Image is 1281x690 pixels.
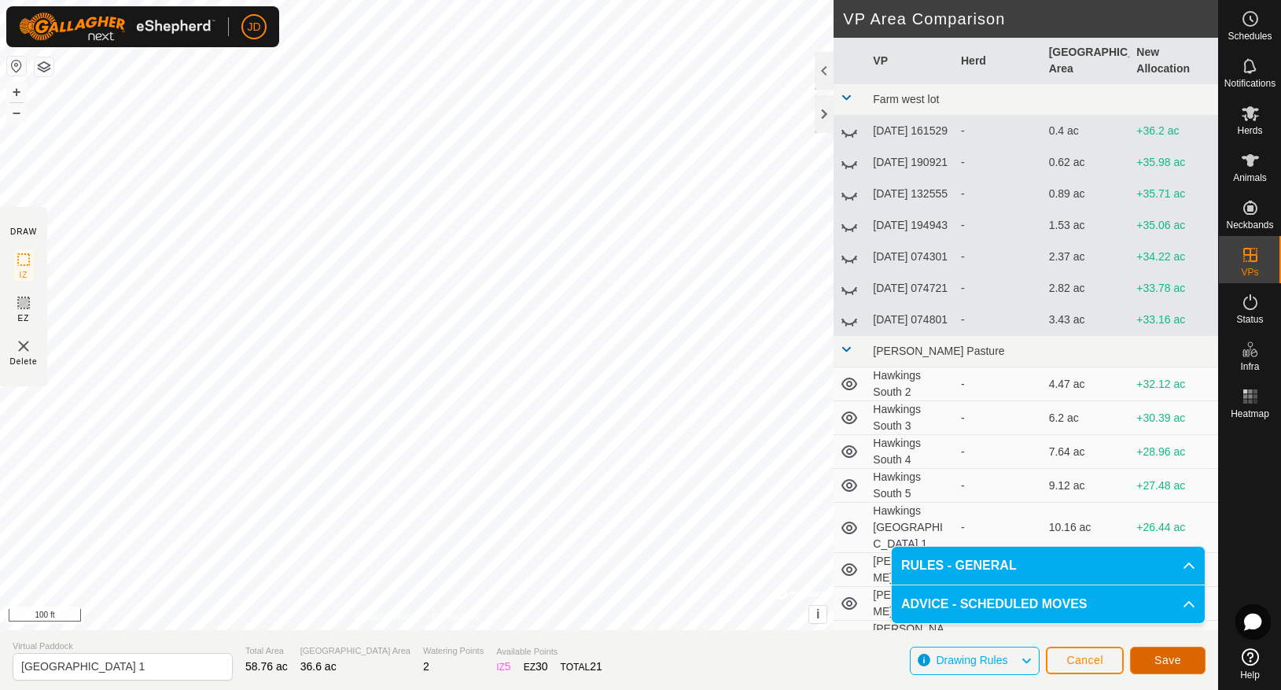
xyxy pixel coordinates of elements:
td: [DATE] 161529 [867,116,955,147]
span: VPs [1241,268,1258,277]
td: 10.16 ac [1043,503,1131,553]
span: Infra [1240,362,1259,371]
td: +32.12 ac [1130,367,1218,401]
div: - [961,123,1036,139]
td: 0.62 ac [1043,147,1131,179]
td: 7.64 ac [1043,435,1131,469]
td: [DATE] 194943 [867,210,955,242]
span: 5 [505,660,511,673]
td: [DATE] 074801 [867,304,955,336]
td: 2.37 ac [1043,242,1131,273]
span: Available Points [496,645,602,659]
span: i [816,607,819,621]
td: 0.4 ac [1043,116,1131,147]
td: +35.06 ac [1130,210,1218,242]
th: VP [867,38,955,84]
td: 3.43 ac [1043,304,1131,336]
div: - [961,410,1036,426]
span: [PERSON_NAME] Pasture [873,345,1004,357]
span: Help [1240,670,1260,680]
td: Hawkings South 2 [867,367,955,401]
td: [DATE] 132555 [867,179,955,210]
td: +35.71 ac [1130,179,1218,210]
button: – [7,103,26,122]
button: i [809,606,826,623]
span: IZ [20,269,28,281]
td: +28.96 ac [1130,435,1218,469]
td: +35.98 ac [1130,147,1218,179]
a: Contact Us [433,610,479,624]
td: Hawkings South 5 [867,469,955,503]
div: EZ [524,659,548,675]
div: - [961,249,1036,265]
div: DRAW [10,226,37,238]
img: Gallagher Logo [19,13,215,41]
span: Save [1154,654,1181,666]
span: ADVICE - SCHEDULED MOVES [901,595,1087,614]
td: 9.12 ac [1043,469,1131,503]
td: Hawkings South 4 [867,435,955,469]
div: - [961,154,1036,171]
div: - [961,478,1036,494]
div: - [961,280,1036,297]
span: RULES - GENERAL [901,556,1017,575]
button: Save [1130,647,1206,674]
span: Drawing Rules [936,654,1007,666]
a: Help [1219,642,1281,686]
span: [GEOGRAPHIC_DATA] Area [300,644,410,658]
div: - [961,186,1036,202]
span: Heatmap [1231,409,1269,419]
div: - [961,444,1036,460]
span: 30 [536,660,548,673]
span: Status [1236,315,1263,324]
button: Cancel [1046,647,1124,674]
td: [DATE] 074721 [867,273,955,304]
td: +33.78 ac [1130,273,1218,304]
span: Delete [10,356,38,367]
img: VP [14,337,33,356]
div: - [961,376,1036,393]
button: Reset Map [7,57,26,76]
td: 1.53 ac [1043,210,1131,242]
div: IZ [496,659,510,675]
button: Map Layers [35,57,53,76]
td: Hawkings South 3 [867,401,955,435]
span: Herds [1237,126,1262,135]
h2: VP Area Comparison [843,9,1218,28]
td: 4.47 ac [1043,367,1131,401]
td: +30.39 ac [1130,401,1218,435]
td: 2.82 ac [1043,273,1131,304]
td: +26.44 ac [1130,503,1218,553]
th: [GEOGRAPHIC_DATA] Area [1043,38,1131,84]
div: - [961,217,1036,234]
div: - [961,519,1036,536]
span: Farm west lot [873,93,939,105]
th: New Allocation [1130,38,1218,84]
td: Hawkings [GEOGRAPHIC_DATA] 1 [867,503,955,553]
td: +33.16 ac [1130,304,1218,336]
td: +36.2 ac [1130,116,1218,147]
a: Privacy Policy [355,610,414,624]
span: 36.6 ac [300,660,337,673]
span: Schedules [1228,31,1272,41]
span: Animals [1233,173,1267,183]
td: 0.89 ac [1043,179,1131,210]
div: TOTAL [561,659,602,675]
td: [DATE] 074301 [867,242,955,273]
div: - [961,312,1036,328]
span: Neckbands [1226,220,1273,230]
span: Cancel [1066,654,1103,666]
span: Total Area [245,644,288,658]
span: EZ [18,312,30,324]
span: Notifications [1224,79,1275,88]
p-accordion-header: ADVICE - SCHEDULED MOVES [892,585,1205,623]
span: JD [247,19,260,35]
td: [DATE] 190921 [867,147,955,179]
span: 21 [590,660,602,673]
td: +27.48 ac [1130,469,1218,503]
p-accordion-header: RULES - GENERAL [892,547,1205,585]
td: [PERSON_NAME] South 1 [867,587,955,621]
td: 6.2 ac [1043,401,1131,435]
span: Watering Points [423,644,484,658]
span: 58.76 ac [245,660,288,673]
